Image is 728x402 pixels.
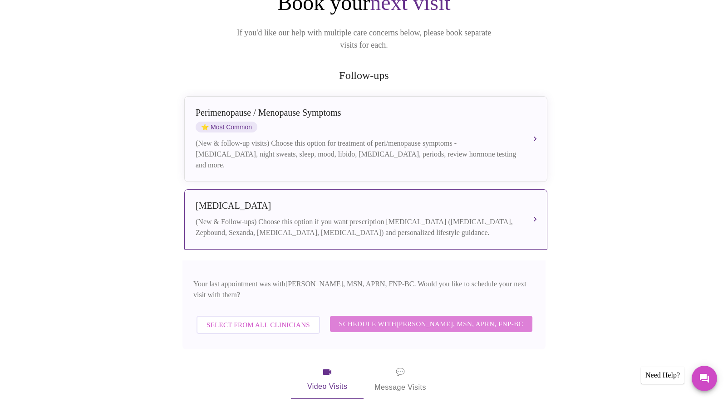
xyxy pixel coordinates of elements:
div: [MEDICAL_DATA] [196,201,518,211]
span: Schedule with [PERSON_NAME], MSN, APRN, FNP-BC [339,318,523,330]
span: star [201,123,209,131]
span: Message Visits [374,366,426,394]
span: message [396,366,405,378]
div: (New & follow-up visits) Choose this option for treatment of peri/menopause symptoms - [MEDICAL_D... [196,138,518,171]
div: Perimenopause / Menopause Symptoms [196,108,518,118]
span: Video Visits [302,367,353,393]
span: Most Common [196,122,257,132]
div: (New & Follow-ups) Choose this option if you want prescription [MEDICAL_DATA] ([MEDICAL_DATA], Ze... [196,216,518,238]
p: Your last appointment was with [PERSON_NAME], MSN, APRN, FNP-BC . Would you like to schedule your... [193,279,535,300]
button: Schedule with[PERSON_NAME], MSN, APRN, FNP-BC [330,316,532,332]
button: [MEDICAL_DATA](New & Follow-ups) Choose this option if you want prescription [MEDICAL_DATA] ([MED... [184,189,547,250]
button: Perimenopause / Menopause SymptomsstarMost Common(New & follow-up visits) Choose this option for ... [184,96,547,182]
button: Messages [692,366,717,391]
button: Select from All Clinicians [197,316,320,334]
div: Need Help? [641,367,684,384]
p: If you'd like our help with multiple care concerns below, please book separate visits for each. [224,27,504,51]
h2: Follow-ups [182,69,546,82]
span: Select from All Clinicians [207,319,310,331]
